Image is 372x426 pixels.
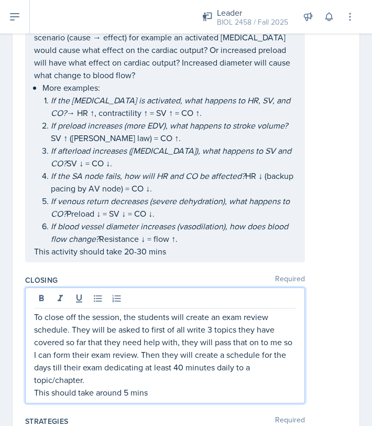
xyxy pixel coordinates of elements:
[51,144,296,169] p: SV ↓ = CO ↓.
[217,17,288,28] div: BIOL 2458 / Fall 2025
[51,145,293,169] em: If afterload increases ([MEDICAL_DATA]), what happens to SV and CO?
[34,311,296,386] p: To close off the session, the students will create an exam review schedule. They will be asked to...
[51,119,296,144] p: SV ↑ ([PERSON_NAME] law) = CO ↑.
[51,120,288,131] em: If preload increases (more EDV), what happens to stroke volume?
[217,6,288,19] div: Leader
[51,195,296,220] p: Preload ↓ = SV ↓ = CO ↓.
[34,386,296,399] p: This should take around 5 mins
[51,220,290,244] em: If blood vessel diameter increases (vasodilation), how does blood flow change?
[51,170,245,182] em: If the SA node fails, how will HR and CO be affected?
[51,94,296,119] p: → HR ↑, contractility ↑ = SV ↑ = CO ↑.
[34,245,296,258] p: This activity should take 20-30 mins
[51,195,292,219] em: If venous return decreases (severe dehydration), what happens to CO?
[42,81,296,94] p: More examples:
[51,169,296,195] p: HR ↓ (backup pacing by AV node) = CO ↓.
[51,94,292,119] em: If the [MEDICAL_DATA] is activated, what happens to HR, SV, and CO?
[51,220,296,245] p: Resistance ↓ = flow ↑.
[34,6,296,81] p: In pairs or groups, they must write 2–3 application-based test questions (not just recall). Rule:...
[25,275,58,285] label: Closing
[275,275,305,285] span: Required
